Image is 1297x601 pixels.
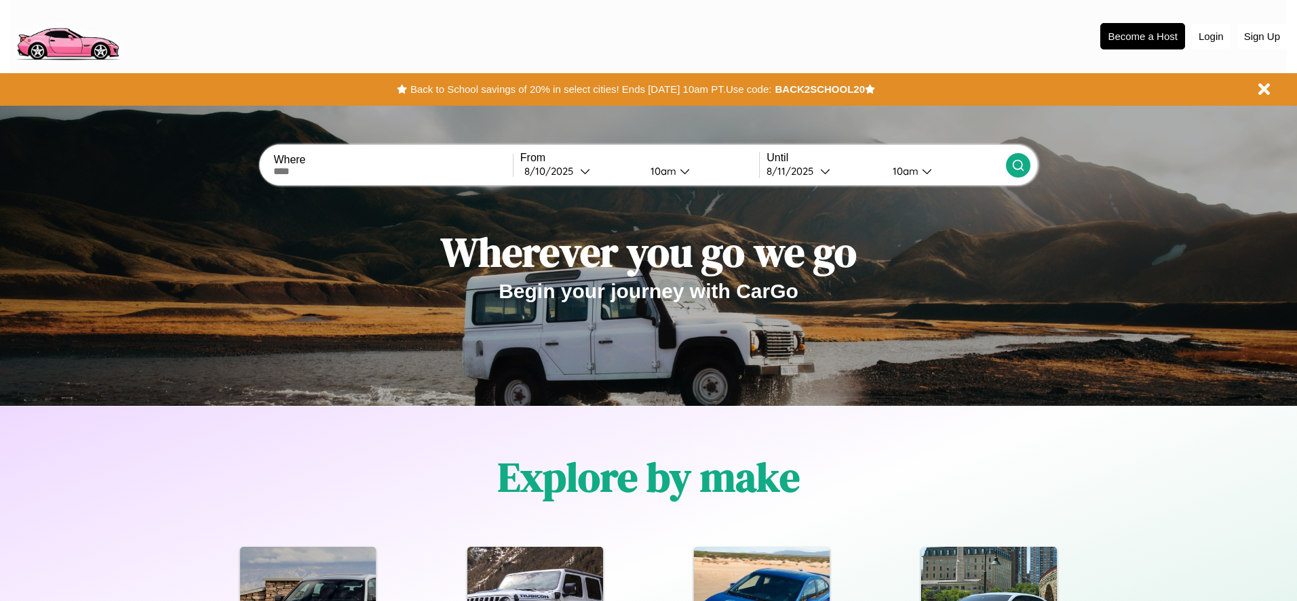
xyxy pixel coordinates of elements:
div: 8 / 10 / 2025 [524,165,580,178]
label: Where [273,154,512,166]
div: 10am [886,165,922,178]
div: 8 / 11 / 2025 [767,165,820,178]
button: Back to School savings of 20% in select cities! Ends [DATE] 10am PT.Use code: [407,80,775,99]
label: Until [767,152,1005,164]
b: BACK2SCHOOL20 [775,83,865,95]
button: Become a Host [1100,23,1185,49]
button: Sign Up [1237,24,1287,49]
div: 10am [644,165,680,178]
button: 10am [882,164,1005,178]
button: Login [1192,24,1231,49]
button: 10am [640,164,759,178]
img: logo [10,7,125,64]
label: From [520,152,759,164]
button: 8/10/2025 [520,164,640,178]
h1: Explore by make [498,449,800,505]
